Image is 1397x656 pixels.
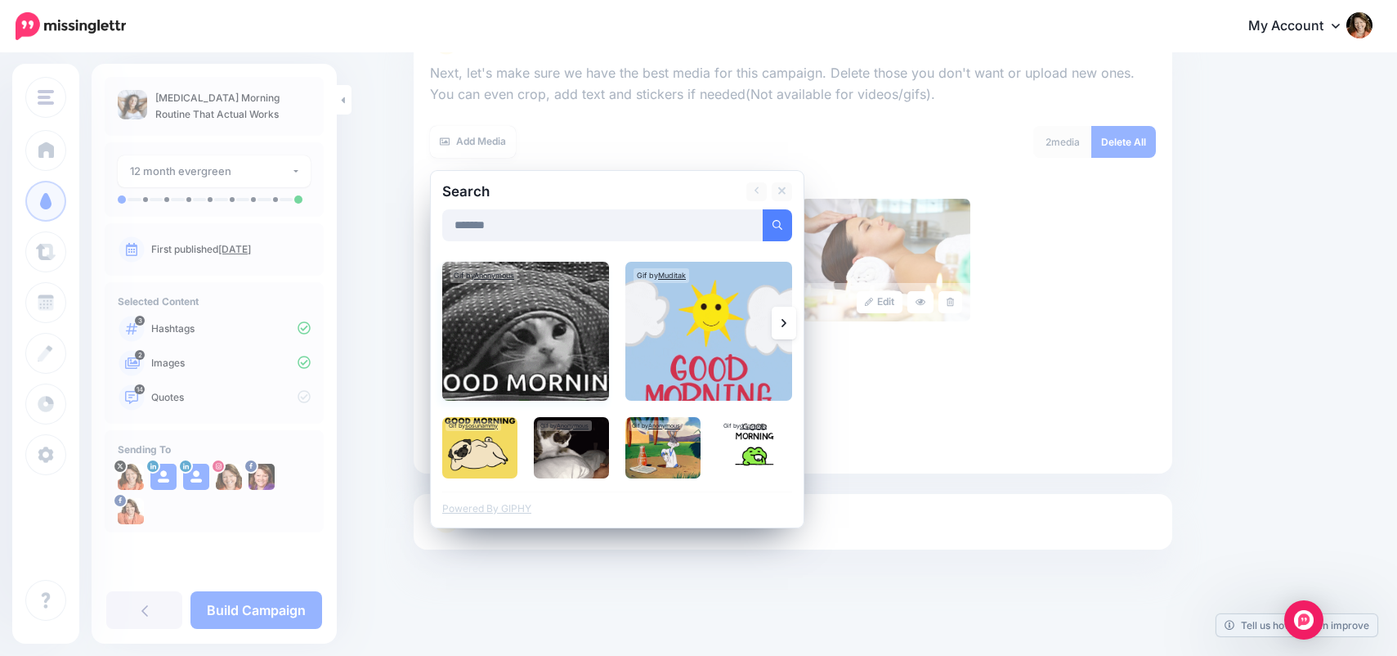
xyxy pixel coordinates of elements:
[135,316,145,326] span: 3
[720,420,770,431] div: Gif by
[1216,614,1377,636] a: Tell us how we can improve
[151,390,311,405] p: Quotes
[857,291,903,313] a: Edit
[465,422,498,429] a: sosunammy
[430,63,1156,106] p: Next, let's make sure we have the best media for this campaign. Delete those you don't want or up...
[537,420,592,431] div: Gif by
[118,90,147,119] img: 0d8148ba5c186b543bc71926d0a535bb_thumb.jpg
[118,155,311,187] button: 12 month evergreen
[150,464,177,490] img: user_default_image.png
[450,268,517,283] div: Gif by
[118,498,144,524] img: 239473918_510667379904857_1832042975517852725_n-bsa98445.jpg
[442,262,609,401] img: Good Morning GIF
[151,356,311,371] p: Images
[118,464,144,490] img: 8nrRCtGg-53407.jpg
[740,422,767,429] a: dricstudio
[625,262,792,401] img: Good Morning Smile GIF
[118,443,311,456] h4: Sending To
[557,422,589,429] a: Anonymous
[1091,126,1156,158] a: Delete All
[118,295,311,308] h4: Selected Content
[249,464,275,490] img: 309017_10151496304053470_1562374855_n-bsa93322.jpg
[135,384,146,394] span: 14
[1046,136,1051,148] span: 2
[648,422,680,429] a: Anonymous
[430,55,1156,461] div: Select Media
[629,420,683,431] div: Gif by
[474,271,514,280] a: Anonymous
[1033,126,1092,158] div: media
[430,507,1156,550] a: Select Quotes
[216,464,242,490] img: 121827599_117356006659699_2979787071274669351_n-bsa127052.jpg
[183,464,209,490] img: user_default_image.png
[717,417,792,479] img: Good Morning Coffee GIF
[534,417,609,479] img: Tapping Wake Up GIF
[442,502,531,514] a: Powered By GIPHY
[218,243,251,255] a: [DATE]
[625,417,701,479] img: Tired Good Morning GIF
[1232,7,1372,47] a: My Account
[658,271,686,280] a: Muditak
[430,126,516,158] a: Add Media
[38,90,54,105] img: menu.png
[801,199,970,321] img: 76652693b793fa4ff2a55952a5ab34b2_large.jpg
[446,420,501,431] div: Gif by
[155,90,311,123] p: [MEDICAL_DATA] Morning Routine That Actual Works
[634,268,689,283] div: Gif by
[442,185,490,199] h2: Search
[16,12,126,40] img: Missinglettr
[151,242,311,257] p: First published
[1284,600,1323,640] div: Open Intercom Messenger
[135,350,145,360] span: 2
[130,162,291,181] div: 12 month evergreen
[442,417,517,479] img: Good Morning Love GIF
[151,321,311,336] p: Hashtags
